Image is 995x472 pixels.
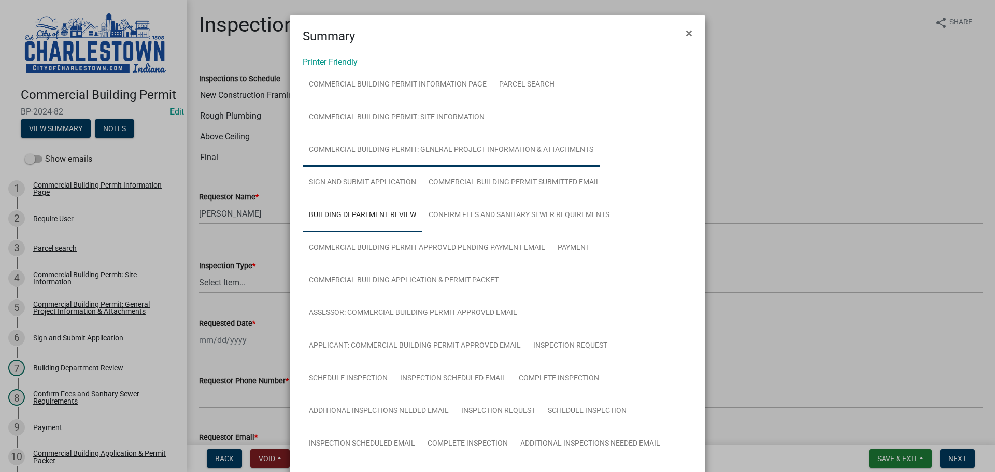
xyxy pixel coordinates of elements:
[303,362,394,395] a: Schedule Inspection
[303,199,422,232] a: Building Department Review
[303,68,493,102] a: Commercial Building Permit Information Page
[303,101,491,134] a: Commercial Building Permit: Site Information
[542,395,633,428] a: Schedule Inspection
[303,232,551,265] a: Commercial Building Permit Approved Pending Payment Email
[421,427,514,461] a: Complete Inspection
[303,297,523,330] a: Assessor: Commercial Building Permit Approved Email
[527,330,614,363] a: Inspection Request
[303,427,421,461] a: Inspection Scheduled Email
[686,26,692,40] span: ×
[513,362,605,395] a: Complete Inspection
[303,134,600,167] a: Commercial Building Permit: General Project Information & Attachments
[514,427,666,461] a: Additional Inspections Needed Email
[493,68,561,102] a: Parcel search
[303,166,422,199] a: Sign and Submit Application
[303,27,355,46] h4: Summary
[677,19,701,48] button: Close
[455,395,542,428] a: Inspection Request
[303,330,527,363] a: Applicant: Commercial Building Permit Approved Email
[303,395,455,428] a: Additional Inspections Needed Email
[303,264,505,297] a: Commercial Building Application & Permit Packet
[303,57,358,67] a: Printer Friendly
[551,232,596,265] a: Payment
[394,362,513,395] a: Inspection Scheduled Email
[422,199,616,232] a: Confirm Fees and Sanitary Sewer Requirements
[422,166,606,199] a: Commercial Building Permit Submitted Email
